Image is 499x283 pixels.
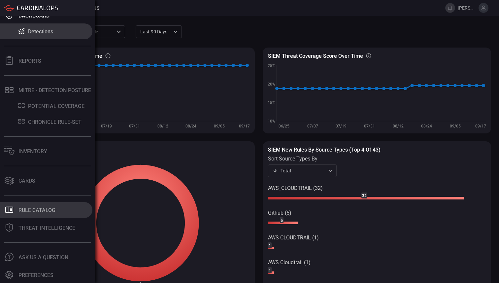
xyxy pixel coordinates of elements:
text: 32 [362,194,367,198]
div: Cards [18,178,35,184]
text: 15% [268,100,275,105]
div: Threat Intelligence [18,225,75,231]
h3: SIEM Threat coverage score over time [268,53,363,59]
div: Reports [18,58,41,64]
text: 06/25 [279,124,289,128]
text: Github (5) [268,210,291,216]
text: 1 [269,268,271,273]
div: Ask Us A Question [18,254,68,261]
div: Inventory [18,148,47,155]
label: sort source types by [268,156,337,162]
text: 5 [281,218,283,223]
text: 07/31 [129,124,140,128]
text: 08/12 [393,124,404,128]
div: Rule Catalog [18,207,55,213]
text: 09/05 [450,124,461,128]
div: Preferences [18,272,53,278]
text: 08/24 [185,124,196,128]
text: 08/12 [157,124,168,128]
text: 07/19 [336,124,347,128]
div: Total [273,167,326,174]
text: 09/17 [239,124,250,128]
text: 1 [269,243,271,248]
p: Last 90 days [140,28,171,35]
text: 20% [268,82,275,87]
text: 10% [268,119,275,124]
text: 07/07 [307,124,318,128]
h3: SIEM New rules by source types (Top 4 of 43) [268,147,486,153]
text: 08/24 [421,124,432,128]
text: 25% [268,63,275,68]
text: 09/17 [475,124,486,128]
div: Detections [28,28,53,35]
text: 07/31 [364,124,375,128]
text: 09/05 [214,124,225,128]
text: 07/19 [101,124,112,128]
div: POTENTIAL COVERAGE [28,103,84,109]
div: CHRONICLE RULE-SET [28,119,82,125]
div: MITRE - Detection Posture [18,87,91,93]
text: AWS_CLOUDTRAIL (32) [268,185,323,191]
text: AWS Cloudtrail (1) [268,259,311,265]
text: AWS CLOUDTRAIL (1) [268,234,319,241]
span: [PERSON_NAME].[PERSON_NAME] [458,5,476,11]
